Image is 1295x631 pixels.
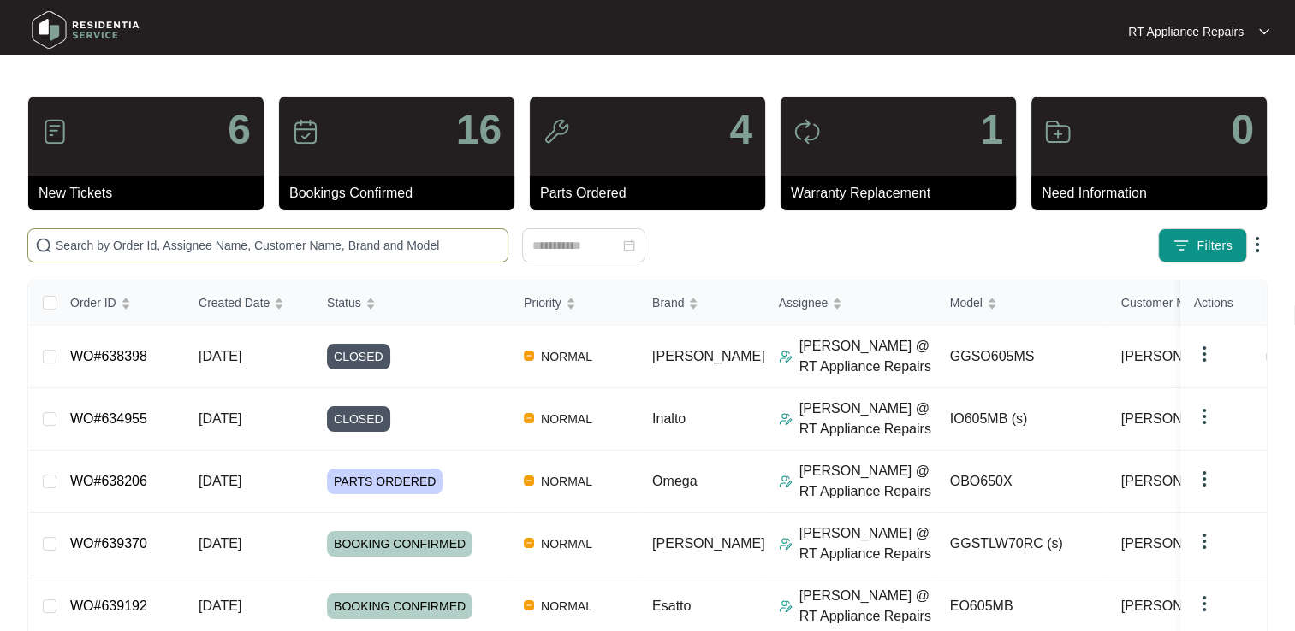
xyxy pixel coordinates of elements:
a: WO#638398 [70,349,147,363]
p: RT Appliance Repairs [1128,23,1244,40]
p: Bookings Confirmed [289,183,514,203]
img: filter icon [1173,237,1190,254]
span: CLOSED [327,344,390,369]
p: Parts Ordered [540,183,765,203]
p: [PERSON_NAME] @ RT Appliance Repairs [799,523,936,564]
p: 6 [228,109,251,150]
p: Need Information [1042,183,1267,203]
img: icon [41,118,68,145]
span: [DATE] [199,474,241,488]
th: Actions [1180,280,1266,326]
img: search-icon [35,237,52,254]
img: icon [1044,118,1072,145]
p: 1 [980,109,1003,150]
a: WO#639370 [70,536,147,551]
span: [DATE] [199,411,241,426]
span: Order ID [70,293,116,312]
img: dropdown arrow [1194,469,1215,489]
img: icon [793,118,821,145]
img: residentia service logo [26,4,146,56]
img: dropdown arrow [1194,344,1215,364]
img: dropdown arrow [1247,234,1268,255]
span: [PERSON_NAME] [1121,409,1234,429]
img: Assigner Icon [779,412,793,426]
span: [PERSON_NAME] [1121,534,1234,554]
img: Vercel Logo [524,600,534,610]
th: Priority [510,280,639,326]
span: [DATE] [199,599,241,613]
span: Created Date [199,293,270,312]
img: Vercel Logo [524,538,534,548]
a: WO#638206 [70,474,147,488]
span: BOOKING CONFIRMED [327,531,472,557]
th: Status [313,280,510,326]
p: Warranty Replacement [791,183,1016,203]
img: Assigner Icon [779,599,793,613]
img: dropdown arrow [1194,593,1215,614]
p: [PERSON_NAME] @ RT Appliance Repairs [799,461,936,502]
span: [PERSON_NAME] [1121,596,1234,616]
span: [DATE] [199,349,241,363]
span: Priority [524,293,561,312]
th: Customer Name [1108,280,1279,326]
span: Inalto [652,411,686,426]
img: Assigner Icon [779,475,793,488]
span: BOOKING CONFIRMED [327,593,472,619]
img: dropdown arrow [1259,27,1269,36]
td: GGSO605MS [936,326,1108,388]
td: GGSTLW70RC (s) [936,513,1108,575]
td: IO605MB (s) [936,388,1108,451]
span: Customer Name [1121,293,1209,312]
span: [PERSON_NAME] [1121,471,1234,492]
p: [PERSON_NAME] @ RT Appliance Repairs [799,336,936,377]
span: [DATE] [199,536,241,551]
span: Status [327,293,361,312]
span: [PERSON_NAME] [652,349,765,363]
th: Brand [639,280,765,326]
span: [PERSON_NAME] [652,536,765,551]
img: Vercel Logo [524,475,534,486]
img: Assigner Icon [779,350,793,363]
button: filter iconFilters [1158,228,1247,262]
span: NORMAL [534,596,599,616]
span: Filters [1197,237,1233,255]
span: Omega [652,474,697,488]
span: NORMAL [534,471,599,492]
p: 0 [1231,109,1254,150]
p: [PERSON_NAME] @ RT Appliance Repairs [799,398,936,439]
input: Search by Order Id, Assignee Name, Customer Name, Brand and Model [56,236,501,255]
img: Vercel Logo [524,413,534,423]
span: Model [950,293,983,312]
img: icon [543,118,570,145]
span: Brand [652,293,684,312]
p: 4 [729,109,752,150]
span: CLOSED [327,406,390,432]
th: Order ID [56,280,185,326]
img: icon [292,118,319,145]
span: [PERSON_NAME]... [1121,346,1245,367]
span: NORMAL [534,534,599,554]
span: Assignee [779,293,829,312]
span: NORMAL [534,409,599,429]
td: OBO650X [936,451,1108,513]
img: Vercel Logo [524,351,534,361]
img: dropdown arrow [1194,531,1215,551]
a: WO#639192 [70,599,147,613]
span: NORMAL [534,346,599,367]
img: dropdown arrow [1194,406,1215,427]
a: WO#634955 [70,411,147,426]
span: PARTS ORDERED [327,469,443,494]
th: Model [936,280,1108,326]
th: Created Date [185,280,313,326]
p: New Tickets [39,183,264,203]
p: 16 [456,109,502,150]
span: Esatto [652,599,691,613]
p: [PERSON_NAME] @ RT Appliance Repairs [799,586,936,627]
img: Assigner Icon [779,537,793,551]
th: Assignee [765,280,936,326]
